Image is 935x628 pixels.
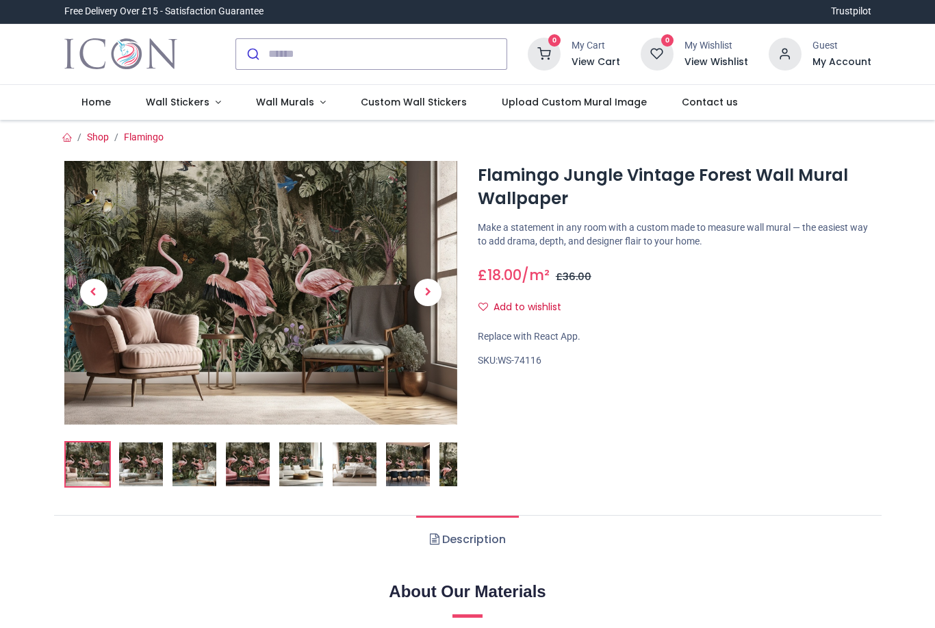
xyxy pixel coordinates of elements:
[487,265,522,285] span: 18.00
[398,201,457,385] a: Next
[548,34,561,47] sup: 0
[416,516,518,564] a: Description
[522,265,550,285] span: /m²
[556,270,591,284] span: £
[129,85,239,121] a: Wall Stickers
[146,95,209,109] span: Wall Stickers
[812,55,871,69] a: My Account
[812,39,871,53] div: Guest
[119,442,163,486] img: WS-74116-02
[572,55,620,69] a: View Cart
[478,330,871,344] div: Replace with React App.
[563,270,591,284] span: 36.00
[478,296,573,319] button: Add to wishlistAdd to wishlist
[641,47,674,58] a: 0
[256,95,314,109] span: Wall Murals
[64,35,177,73] img: Icon Wall Stickers
[498,355,541,366] span: WS-74116
[333,442,376,486] img: WS-74116-06
[64,161,458,425] img: Flamingo Jungle Vintage Forest Wall Mural Wallpaper
[87,131,109,142] a: Shop
[279,442,323,486] img: WS-74116-05
[236,39,268,69] button: Submit
[478,265,522,285] span: £
[478,221,871,248] p: Make a statement in any room with a custom made to measure wall mural — the easiest way to add dr...
[80,279,107,306] span: Previous
[439,442,483,486] img: WS-74116-08
[64,35,177,73] a: Logo of Icon Wall Stickers
[124,131,164,142] a: Flamingo
[66,442,110,486] img: Flamingo Jungle Vintage Forest Wall Mural Wallpaper
[478,164,871,211] h1: Flamingo Jungle Vintage Forest Wall Mural Wallpaper
[572,39,620,53] div: My Cart
[684,55,748,69] a: View Wishlist
[172,442,216,486] img: WS-74116-03
[238,85,343,121] a: Wall Murals
[361,95,467,109] span: Custom Wall Stickers
[684,39,748,53] div: My Wishlist
[226,442,270,486] img: WS-74116-04
[64,5,264,18] div: Free Delivery Over £15 - Satisfaction Guarantee
[64,201,123,385] a: Previous
[81,95,111,109] span: Home
[528,47,561,58] a: 0
[661,34,674,47] sup: 0
[64,580,871,603] h2: About Our Materials
[386,442,430,486] img: WS-74116-07
[414,279,441,306] span: Next
[478,354,871,368] div: SKU:
[478,302,488,312] i: Add to wishlist
[502,95,647,109] span: Upload Custom Mural Image
[831,5,871,18] a: Trustpilot
[682,95,738,109] span: Contact us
